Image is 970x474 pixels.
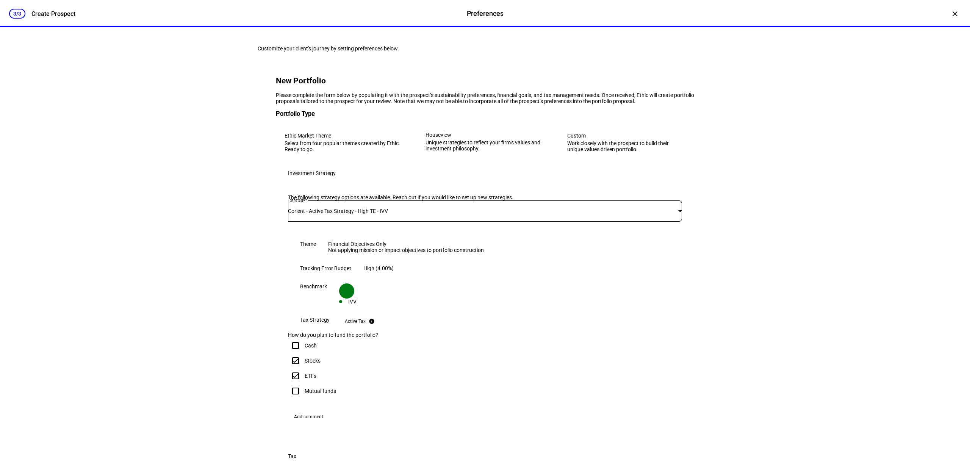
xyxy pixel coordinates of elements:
h3: Portfolio Type [276,110,694,117]
div: Unique strategies to reflect your firm’s values and investment philosophy. [426,139,544,152]
div: Not applying mission or impact objectives to portfolio construction [328,247,484,253]
mat-icon: info [369,318,375,324]
div: How do you plan to fund the portfolio? [288,332,564,338]
div: 3/3 [9,9,25,19]
div: The following strategy options are available. Reach out if you would like to set up new strategies. [288,194,564,200]
eth-mega-radio-button: Ethic Market Theme [276,124,411,161]
div: Ethic Market Theme [285,133,403,139]
button: Add comment [288,411,329,423]
div: Tax Strategy [300,317,330,323]
div: Work closely with the prospect to build their unique values driven portfolio. [567,140,685,152]
mat-label: Strategy [290,198,305,202]
div: Theme [300,241,316,247]
div: Active Tax [345,318,366,324]
div: × [949,8,961,20]
div: Tax [288,453,296,459]
div: Cash [305,343,317,349]
div: Investment Strategy [288,170,336,176]
span: Add comment [294,411,323,423]
div: Stocks [305,358,321,364]
eth-mega-radio-button: Houseview [418,124,552,161]
div: Select from four popular themes created by Ethic. Ready to go. [285,140,403,152]
div: Financial Objectives Only [328,241,484,247]
div: Benchmark [300,283,327,289]
div: IVV [348,299,357,305]
div: Customize your client's journey by setting preferences below. [258,45,712,52]
h2: New Portfolio [276,76,694,85]
eth-mega-radio-button: Custom [559,124,694,161]
div: ETFs [305,373,316,379]
div: High (4.00%) [363,265,394,271]
div: Preferences [467,9,504,19]
div: Mutual funds [305,388,336,394]
div: Create Prospect [31,10,75,17]
div: Please complete the form below by populating it with the prospect’s sustainability preferences, f... [276,92,694,104]
div: Custom [567,133,685,139]
div: Tracking Error Budget [300,265,351,271]
span: Corient - Active Tax Strategy - High TE - IVV [288,208,388,214]
div: Houseview [426,132,544,138]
